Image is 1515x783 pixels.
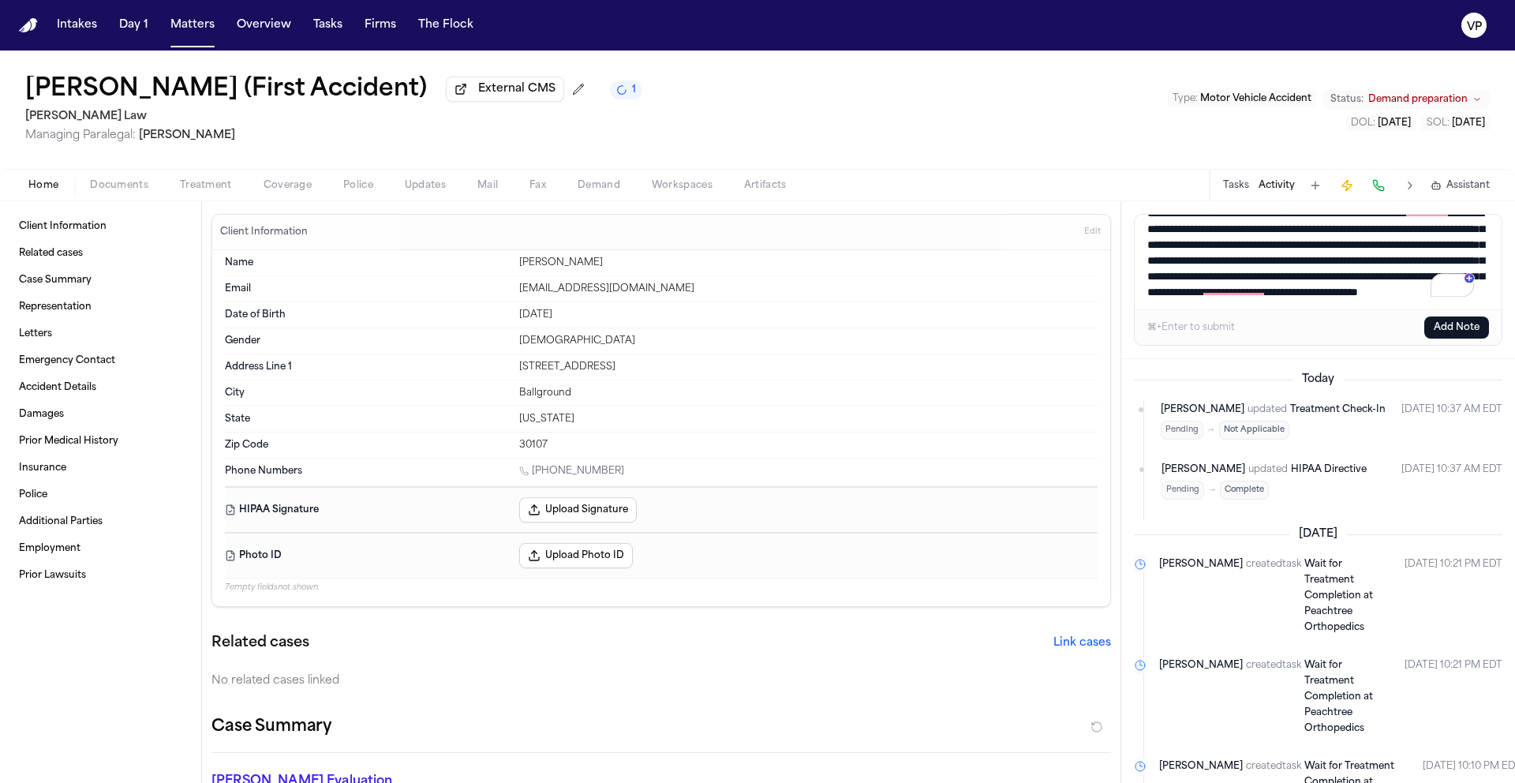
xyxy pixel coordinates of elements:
[225,439,510,451] dt: Zip Code
[519,361,1098,373] div: [STREET_ADDRESS]
[519,309,1098,321] div: [DATE]
[578,179,620,192] span: Demand
[211,673,1111,689] div: No related cases linked
[1223,179,1249,192] button: Tasks
[13,241,189,266] a: Related cases
[1291,465,1367,474] span: HIPAA Directive
[225,283,510,295] dt: Email
[13,563,189,588] a: Prior Lawsuits
[1207,484,1217,496] span: →
[25,76,427,104] button: Edit matter name
[1446,179,1490,192] span: Assistant
[217,226,311,238] h3: Client Information
[1159,657,1243,736] span: [PERSON_NAME]
[225,497,510,523] dt: HIPAA Signature
[1427,118,1450,128] span: SOL :
[13,455,189,481] a: Insurance
[90,179,148,192] span: Documents
[13,375,189,400] a: Accident Details
[25,107,642,126] h2: [PERSON_NAME] Law
[1378,118,1411,128] span: [DATE]
[1336,174,1358,197] button: Create Immediate Task
[164,11,221,39] button: Matters
[1346,115,1416,131] button: Edit DOL: 2024-07-23
[13,429,189,454] a: Prior Medical History
[610,81,642,99] button: 1 active task
[478,81,555,97] span: External CMS
[1168,91,1316,107] button: Edit Type: Motor Vehicle Accident
[1304,657,1392,736] a: Wait for Treatment Completion at Peachtree Orthopedics
[225,309,510,321] dt: Date of Birth
[13,268,189,293] a: Case Summary
[1330,93,1363,106] span: Status:
[13,482,189,508] a: Police
[1304,661,1373,733] span: Wait for Treatment Completion at Peachtree Orthopedics
[211,632,309,654] h2: Related cases
[19,18,38,33] img: Finch Logo
[1368,93,1468,106] span: Demand preparation
[1079,219,1105,245] button: Edit
[1161,462,1245,478] span: [PERSON_NAME]
[1367,174,1390,197] button: Make a Call
[1322,90,1490,109] button: Change status from Demand preparation
[1053,635,1111,651] button: Link cases
[13,536,189,561] a: Employment
[225,543,510,568] dt: Photo ID
[13,214,189,239] a: Client Information
[412,11,480,39] button: The Flock
[1290,405,1386,414] span: Treatment Check-In
[1422,115,1490,131] button: Edit SOL: 2026-07-23
[519,387,1098,399] div: Ballground
[519,335,1098,347] div: [DEMOGRAPHIC_DATA]
[307,11,349,39] button: Tasks
[1304,174,1326,197] button: Add Task
[519,465,624,478] a: Call 1 (770) 713-7157
[1292,372,1344,388] span: Today
[519,497,637,523] button: Upload Signature
[50,11,103,39] button: Intakes
[1304,560,1373,632] span: Wait for Treatment Completion at Peachtree Orthopedics
[446,77,564,102] button: External CMS
[1259,179,1295,192] button: Activity
[477,179,498,192] span: Mail
[519,413,1098,425] div: [US_STATE]
[1161,481,1204,500] span: Pending
[1084,227,1101,238] span: Edit
[1248,402,1287,418] span: updated
[230,11,297,39] button: Overview
[25,129,136,141] span: Managing Paralegal:
[1161,402,1244,418] span: [PERSON_NAME]
[113,11,155,39] button: Day 1
[1173,94,1198,103] span: Type :
[225,582,1098,594] p: 7 empty fields not shown.
[519,257,1098,269] div: [PERSON_NAME]
[1424,317,1489,339] button: Add Note
[632,84,636,96] span: 1
[1135,215,1502,309] textarea: To enrich screen reader interactions, please activate Accessibility in Grammarly extension settings
[1401,402,1502,440] time: October 14, 2025 at 9:37 AM
[225,465,302,478] span: Phone Numbers
[1200,94,1311,103] span: Motor Vehicle Accident
[358,11,402,39] button: Firms
[652,179,713,192] span: Workspaces
[139,129,235,141] span: [PERSON_NAME]
[13,321,189,347] a: Letters
[519,283,1098,295] div: [EMAIL_ADDRESS][DOMAIN_NAME]
[180,179,232,192] span: Treatment
[529,179,546,192] span: Fax
[1351,118,1375,128] span: DOL :
[13,402,189,427] a: Damages
[1248,462,1288,478] span: updated
[1431,179,1490,192] button: Assistant
[519,543,633,568] button: Upload Photo ID
[13,509,189,534] a: Additional Parties
[13,348,189,373] a: Emergency Contact
[28,179,58,192] span: Home
[1220,481,1269,500] span: Complete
